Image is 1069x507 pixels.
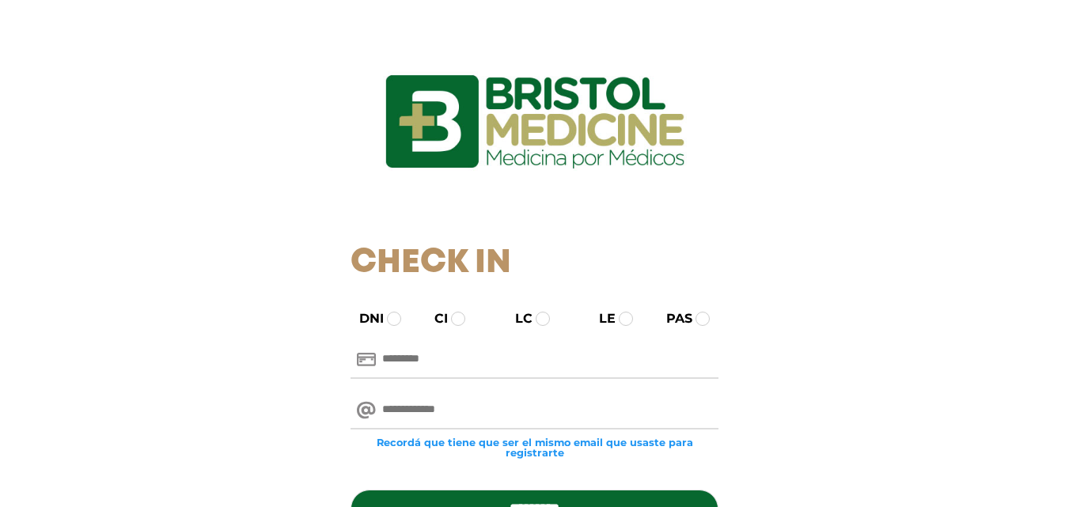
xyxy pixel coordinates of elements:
label: CI [420,309,448,328]
label: LE [585,309,616,328]
label: DNI [345,309,384,328]
small: Recordá que tiene que ser el mismo email que usaste para registrarte [351,437,718,458]
img: logo_ingresarbristol.jpg [321,19,749,225]
label: LC [501,309,533,328]
h1: Check In [351,244,718,283]
label: PAS [652,309,692,328]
